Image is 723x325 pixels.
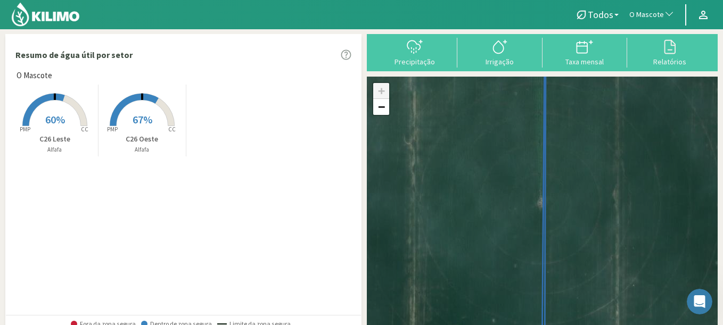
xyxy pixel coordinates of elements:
button: Taxa mensal [543,38,628,66]
iframe: Chat ao vivo do Intercom [687,289,712,314]
tspan: CC [81,126,88,133]
font: Todos [588,9,613,21]
font: 67% [133,113,152,126]
font: Resumo de água útil por setor [15,49,133,60]
a: Ampliar [373,83,389,99]
button: O Mascote [624,3,680,27]
font: Taxa mensal [565,57,604,66]
font: Alfafa [135,146,149,153]
button: Relatórios [627,38,712,66]
tspan: CC [168,126,176,133]
font: Alfafa [47,146,62,153]
tspan: PMP [107,126,118,133]
font: Precipitação [395,57,435,66]
font: 60% [45,113,65,126]
a: Diminuir o zoom [373,99,389,115]
font: Irrigação [486,57,514,66]
button: Precipitação [372,38,457,66]
tspan: PMP [19,126,30,133]
button: Irrigação [457,38,543,66]
font: O Mascote [17,70,52,80]
font: C26 Oeste [126,134,158,144]
img: Agricultura [11,2,80,27]
font: − [378,100,385,113]
font: + [378,84,385,97]
font: Relatórios [653,57,686,66]
font: C26 Leste [39,134,70,144]
font: O Mascote [629,10,664,19]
